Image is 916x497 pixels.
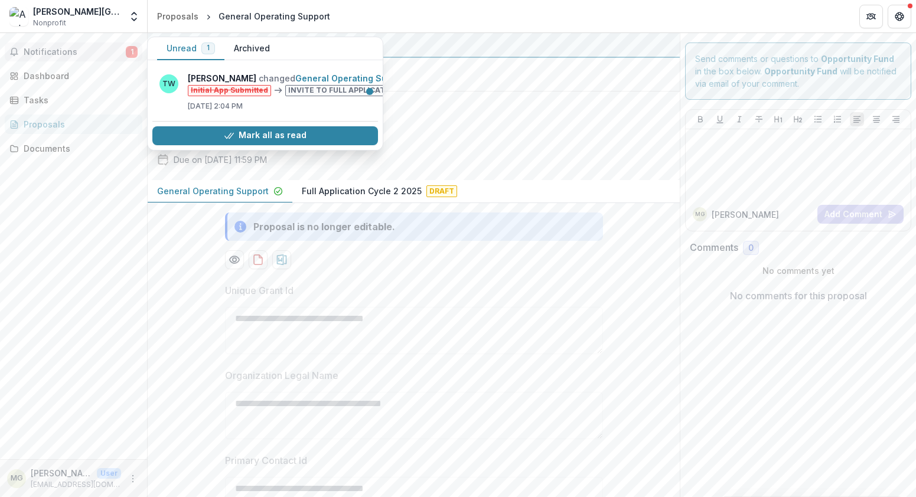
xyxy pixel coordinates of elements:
button: Mark all as read [152,126,378,145]
nav: breadcrumb [152,8,335,25]
div: [PERSON_NAME][GEOGRAPHIC_DATA] [33,5,121,18]
div: Proposal is no longer editable. [253,220,395,234]
div: General Operating Support [219,10,330,22]
span: 1 [207,44,210,52]
p: No comments for this proposal [730,289,867,303]
button: Bullet List [811,112,825,126]
button: Archived [224,37,279,60]
p: [PERSON_NAME] [712,208,779,221]
button: Italicize [732,112,747,126]
p: [EMAIL_ADDRESS][DOMAIN_NAME] [31,479,121,490]
button: Heading 1 [771,112,785,126]
span: 1 [126,46,138,58]
strong: Opportunity Fund [821,54,894,64]
button: Get Help [888,5,911,28]
div: Dashboard [24,70,133,82]
button: Partners [859,5,883,28]
a: General Operating Support [295,73,409,83]
a: Proposals [5,115,142,134]
button: Notifications1 [5,42,142,61]
span: Notifications [24,47,126,57]
div: Marlee Gallagher [695,211,705,217]
a: Dashboard [5,66,142,86]
p: [PERSON_NAME] [31,467,92,479]
div: Proposals [157,10,198,22]
strong: Opportunity Fund [764,66,837,76]
button: Bold [693,112,708,126]
div: Send comments or questions to in the box below. will be notified via email of your comment. [685,42,911,100]
button: Add Comment [817,205,904,224]
button: Align Right [889,112,903,126]
span: Nonprofit [33,18,66,28]
div: Proposals [24,118,133,130]
p: Primary Contact Id [225,453,307,467]
p: Unique Grant Id [225,283,294,297]
button: Align Center [869,112,884,126]
p: User [97,468,121,479]
button: Align Left [850,112,864,126]
a: Documents [5,139,142,158]
button: Preview 8a7762c9-cd1c-436b-a39b-fbed71e0b416-0.pdf [225,250,244,269]
button: Ordered List [830,112,845,126]
button: Strike [752,112,766,126]
button: download-proposal [249,250,268,269]
p: Due on [DATE] 11:59 PM [174,153,267,166]
button: Unread [157,37,224,60]
p: General Operating Support [157,185,269,197]
p: No comments yet [690,264,907,277]
button: Heading 2 [791,112,805,126]
span: Draft [426,185,457,197]
button: download-proposal [272,250,291,269]
button: Open entity switcher [126,5,142,28]
div: Opportunity Fund [157,38,670,52]
div: Documents [24,142,133,155]
button: More [126,472,140,486]
p: Full Application Cycle 2 2025 [302,185,422,197]
span: 0 [748,243,754,253]
a: Tasks [5,90,142,110]
div: Marlee Gallagher [11,475,23,482]
a: Proposals [152,8,203,25]
img: Andrew Carnegie Free Library & Music Hall [9,7,28,26]
h2: Comments [690,242,738,253]
h2: General Operating Support [157,101,651,115]
div: Tasks [24,94,133,106]
p: changed from [188,72,433,96]
button: Underline [713,112,727,126]
p: Organization Legal Name [225,368,338,382]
